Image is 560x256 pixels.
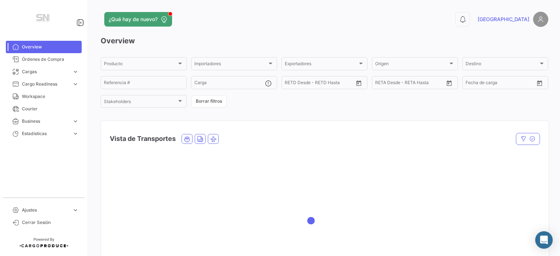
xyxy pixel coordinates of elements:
[72,81,79,87] span: expand_more
[466,81,479,86] input: Desde
[101,36,548,46] h3: Overview
[110,134,176,144] h4: Vista de Transportes
[191,95,227,107] button: Borrar filtros
[72,118,79,125] span: expand_more
[6,53,82,66] a: Órdenes de Compra
[6,90,82,103] a: Workspace
[72,68,79,75] span: expand_more
[535,231,553,249] div: Abrir Intercom Messenger
[22,207,69,213] span: Ajustes
[72,130,79,137] span: expand_more
[104,12,172,27] button: ¿Qué hay de nuevo?
[375,81,388,86] input: Desde
[72,207,79,213] span: expand_more
[393,81,426,86] input: Hasta
[208,134,218,143] button: Air
[6,41,82,53] a: Overview
[533,12,548,27] img: placeholder-user.png
[285,62,358,67] span: Exportadores
[22,56,79,63] span: Órdenes de Compra
[195,134,205,143] button: Land
[466,62,538,67] span: Destino
[478,16,529,23] span: [GEOGRAPHIC_DATA]
[26,9,62,29] img: Manufactura+Logo.png
[22,44,79,50] span: Overview
[194,62,267,67] span: Importadores
[22,219,79,226] span: Cerrar Sesión
[534,78,545,88] button: Open calendar
[22,118,69,125] span: Business
[303,81,336,86] input: Hasta
[6,103,82,115] a: Courier
[22,81,69,87] span: Cargo Readiness
[285,81,298,86] input: Desde
[444,78,455,88] button: Open calendar
[22,130,69,137] span: Estadísticas
[22,68,69,75] span: Cargas
[104,62,177,67] span: Producto
[22,93,79,100] span: Workspace
[353,78,364,88] button: Open calendar
[484,81,517,86] input: Hasta
[109,16,157,23] span: ¿Qué hay de nuevo?
[104,100,177,105] span: Stakeholders
[182,134,192,143] button: Ocean
[375,62,448,67] span: Origen
[22,106,79,112] span: Courier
